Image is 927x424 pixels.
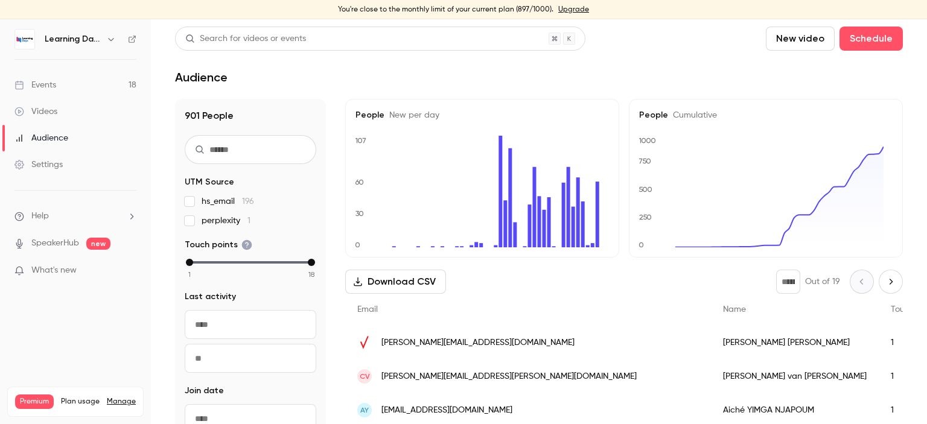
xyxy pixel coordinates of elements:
iframe: Noticeable Trigger [122,265,136,276]
span: Help [31,210,49,223]
span: [EMAIL_ADDRESS][DOMAIN_NAME] [381,404,512,417]
span: [PERSON_NAME][EMAIL_ADDRESS][DOMAIN_NAME] [381,337,575,349]
div: Videos [14,106,57,118]
img: logo_orange.svg [19,19,29,29]
div: max [308,259,315,266]
span: Name [723,305,746,314]
span: Cv [360,371,370,382]
span: 18 [308,269,314,280]
span: perplexity [202,215,250,227]
img: tab_domain_overview_orange.svg [49,70,59,80]
span: Last activity [185,291,236,303]
span: Email [357,305,378,314]
text: 60 [355,178,364,186]
span: Join date [185,385,224,397]
div: Domaine [62,71,93,79]
span: AY [360,405,369,416]
span: What's new [31,264,77,277]
h6: Learning Days [45,33,101,45]
span: Touch points [185,239,252,251]
h1: 901 People [185,109,316,123]
span: New per day [384,111,439,119]
span: Cumulative [668,111,717,119]
button: Next page [879,270,903,294]
span: hs_email [202,195,254,207]
div: Search for videos or events [185,33,306,45]
button: Schedule [839,27,903,51]
text: 0 [355,241,360,249]
span: 196 [242,197,254,206]
text: 0 [639,241,644,249]
div: v 4.0.25 [34,19,59,29]
li: help-dropdown-opener [14,210,136,223]
div: min [186,259,193,266]
span: new [86,238,110,250]
text: 500 [639,185,652,194]
span: UTM Source [185,176,234,188]
h1: Audience [175,70,228,84]
a: SpeakerHub [31,237,79,250]
div: Domaine: [DOMAIN_NAME] [31,31,136,41]
div: [PERSON_NAME] van [PERSON_NAME] [711,359,879,393]
h5: People [355,109,609,121]
span: Plan usage [61,397,100,407]
img: website_grey.svg [19,31,29,41]
div: Audience [14,132,68,144]
span: [PERSON_NAME][EMAIL_ADDRESS][PERSON_NAME][DOMAIN_NAME] [381,370,637,383]
img: tab_keywords_by_traffic_grey.svg [137,70,147,80]
div: [PERSON_NAME] [PERSON_NAME] [711,326,879,359]
span: 1 [247,217,250,225]
button: New video [766,27,835,51]
text: 107 [355,136,366,145]
span: 1 [188,269,191,280]
p: Out of 19 [805,276,840,288]
button: Download CSV [345,270,446,294]
img: movendis.immo [357,335,372,350]
a: Upgrade [558,5,589,14]
text: 30 [355,209,364,218]
span: Premium [15,394,54,409]
div: Mots-clés [150,71,185,79]
text: 1000 [639,136,656,145]
a: Manage [107,397,136,407]
text: 250 [639,213,652,221]
img: Learning Days [15,30,34,49]
h5: People [639,109,893,121]
div: Events [14,79,56,91]
div: Settings [14,159,63,171]
text: 750 [639,157,651,165]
